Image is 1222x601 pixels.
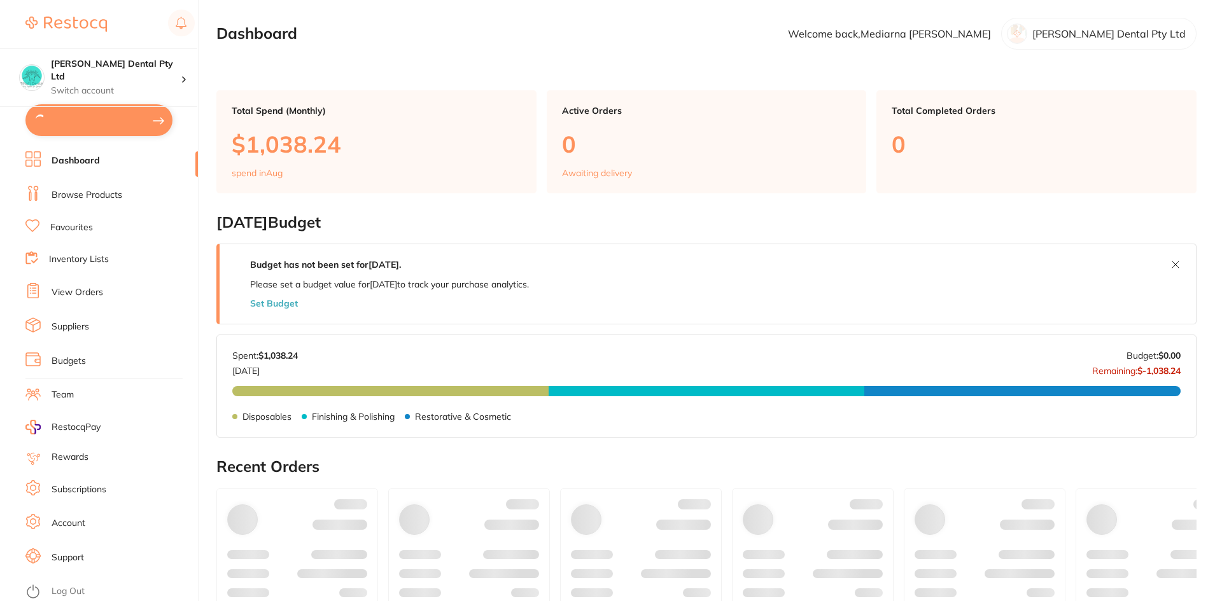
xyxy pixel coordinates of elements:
[892,131,1181,157] p: 0
[232,131,521,157] p: $1,038.24
[1032,28,1186,39] p: [PERSON_NAME] Dental Pty Ltd
[562,106,852,116] p: Active Orders
[216,458,1197,476] h2: Recent Orders
[52,286,103,299] a: View Orders
[216,90,537,193] a: Total Spend (Monthly)$1,038.24spend inAug
[52,321,89,333] a: Suppliers
[562,131,852,157] p: 0
[25,10,107,39] a: Restocq Logo
[258,350,298,361] strong: $1,038.24
[1137,365,1181,376] strong: $-1,038.24
[415,411,511,422] p: Restorative & Cosmetic
[562,168,632,178] p: Awaiting delivery
[232,361,298,376] p: [DATE]
[52,451,88,464] a: Rewards
[52,189,122,202] a: Browse Products
[232,106,521,116] p: Total Spend (Monthly)
[216,25,297,43] h2: Dashboard
[788,28,991,39] p: Welcome back, Mediarna [PERSON_NAME]
[25,420,101,434] a: RestocqPay
[547,90,867,193] a: Active Orders0Awaiting delivery
[876,90,1197,193] a: Total Completed Orders0
[25,17,107,32] img: Restocq Logo
[232,350,298,361] p: Spent:
[52,155,100,167] a: Dashboard
[50,221,93,234] a: Favourites
[25,420,41,434] img: RestocqPay
[242,411,291,422] p: Disposables
[49,253,109,266] a: Inventory Lists
[20,65,44,89] img: Biltoft Dental Pty Ltd
[51,58,181,83] h4: Biltoft Dental Pty Ltd
[312,411,395,422] p: Finishing & Polishing
[51,85,181,97] p: Switch account
[52,517,85,530] a: Account
[216,214,1197,231] h2: [DATE] Budget
[52,551,84,564] a: Support
[250,259,401,270] strong: Budget has not been set for [DATE] .
[892,106,1181,116] p: Total Completed Orders
[232,168,283,178] p: spend in Aug
[52,355,86,368] a: Budgets
[52,389,74,401] a: Team
[1127,350,1181,361] p: Budget:
[52,421,101,434] span: RestocqPay
[1158,350,1181,361] strong: $0.00
[52,585,85,598] a: Log Out
[1092,361,1181,376] p: Remaining:
[250,298,298,308] button: Set Budget
[250,279,529,289] p: Please set a budget value for [DATE] to track your purchase analytics.
[52,483,106,496] a: Subscriptions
